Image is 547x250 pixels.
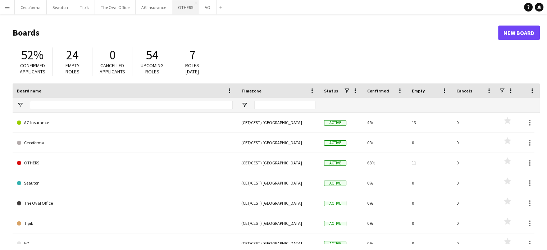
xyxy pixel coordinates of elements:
a: Cecoforma [17,133,233,153]
span: Confirmed [367,88,389,94]
button: Tipik [74,0,95,14]
div: 0% [363,193,407,213]
span: 0 [109,47,115,63]
span: Empty [412,88,425,94]
a: Seauton [17,173,233,193]
button: Open Filter Menu [17,102,23,108]
a: Tipik [17,213,233,233]
h1: Boards [13,27,498,38]
span: 7 [189,47,195,63]
div: 0 [452,213,497,233]
div: (CET/CEST) [GEOGRAPHIC_DATA] [237,133,320,153]
span: Board name [17,88,41,94]
a: New Board [498,26,540,40]
div: 0 [407,193,452,213]
button: VO [199,0,216,14]
span: Empty roles [65,62,79,75]
div: 0% [363,213,407,233]
div: 0 [452,133,497,153]
span: Timezone [241,88,261,94]
span: Upcoming roles [141,62,164,75]
span: Roles [DATE] [185,62,199,75]
div: 0% [363,133,407,153]
div: (CET/CEST) [GEOGRAPHIC_DATA] [237,193,320,213]
button: Cecoforma [15,0,47,14]
div: (CET/CEST) [GEOGRAPHIC_DATA] [237,113,320,132]
a: AG Insurance [17,113,233,133]
input: Board name Filter Input [30,101,233,109]
span: Active [324,140,346,146]
div: 11 [407,153,452,173]
span: Active [324,160,346,166]
div: 13 [407,113,452,132]
span: Active [324,241,346,246]
div: 0 [407,133,452,153]
div: 0 [452,113,497,132]
div: 0 [452,173,497,193]
div: (CET/CEST) [GEOGRAPHIC_DATA] [237,153,320,173]
div: (CET/CEST) [GEOGRAPHIC_DATA] [237,213,320,233]
div: 0 [452,153,497,173]
span: 24 [66,47,78,63]
div: (CET/CEST) [GEOGRAPHIC_DATA] [237,173,320,193]
button: Open Filter Menu [241,102,248,108]
div: 4% [363,113,407,132]
div: 0% [363,173,407,193]
span: Active [324,120,346,126]
span: Cancelled applicants [100,62,125,75]
div: 68% [363,153,407,173]
div: 0 [407,213,452,233]
button: Seauton [47,0,74,14]
span: Confirmed applicants [20,62,45,75]
button: The Oval Office [95,0,136,14]
span: 52% [21,47,44,63]
input: Timezone Filter Input [254,101,315,109]
span: Active [324,221,346,226]
div: 0 [407,173,452,193]
div: 0 [452,193,497,213]
span: Active [324,181,346,186]
span: 54 [146,47,158,63]
button: AG Insurance [136,0,172,14]
a: The Oval Office [17,193,233,213]
span: Status [324,88,338,94]
button: OTHERS [172,0,199,14]
span: Active [324,201,346,206]
span: Cancels [456,88,472,94]
a: OTHERS [17,153,233,173]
